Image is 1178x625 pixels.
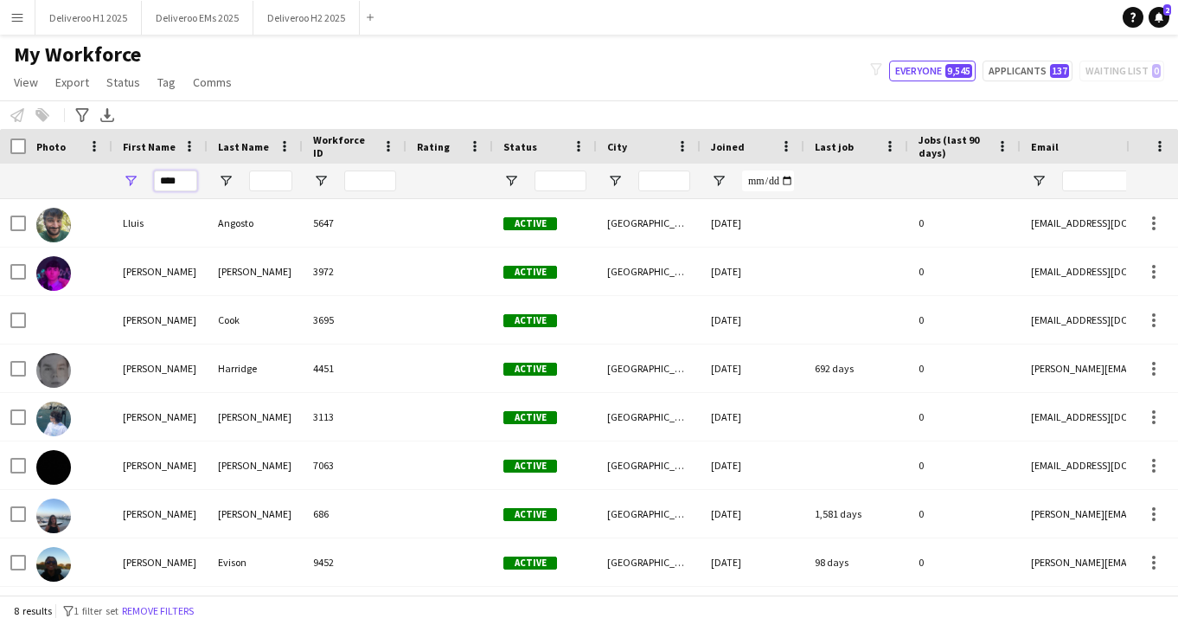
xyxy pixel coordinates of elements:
span: Active [503,266,557,279]
div: [DATE] [701,393,804,441]
span: Photo [36,140,66,153]
div: [PERSON_NAME] [112,345,208,392]
input: Last Name Filter Input [249,171,292,191]
img: Luis Wilkinson [36,450,71,485]
div: [DATE] [701,538,804,586]
div: 692 days [804,345,908,392]
span: 137 [1050,64,1069,78]
span: First Name [123,140,176,153]
div: 686 [303,490,407,538]
div: 0 [908,538,1021,586]
span: Status [106,74,140,90]
div: [PERSON_NAME] [208,248,303,295]
span: 9,545 [945,64,972,78]
div: 0 [908,296,1021,344]
button: Open Filter Menu [503,173,519,189]
button: Deliveroo H1 2025 [35,1,142,35]
a: Comms [186,71,239,93]
div: [PERSON_NAME] [112,296,208,344]
div: [PERSON_NAME] [112,441,208,489]
button: Applicants137 [983,61,1072,81]
button: Deliveroo EMs 2025 [142,1,253,35]
div: 5647 [303,199,407,247]
span: Jobs (last 90 days) [919,133,989,159]
span: Export [55,74,89,90]
span: 2 [1163,4,1171,16]
app-action-btn: Export XLSX [97,105,118,126]
div: Angosto [208,199,303,247]
span: Comms [193,74,232,90]
div: [PERSON_NAME] [208,441,303,489]
div: [DATE] [701,441,804,489]
span: Active [503,411,557,424]
button: Open Filter Menu [711,173,727,189]
span: Status [503,140,537,153]
div: Harridge [208,345,303,392]
a: Tag [150,71,182,93]
div: [DATE] [701,490,804,538]
div: [GEOGRAPHIC_DATA] [597,248,701,295]
img: Luis Vasconcelos [36,402,71,436]
a: Status [99,71,147,93]
span: Active [503,363,557,376]
span: View [14,74,38,90]
div: 0 [908,441,1021,489]
img: Lluis Angosto [36,208,71,242]
div: [PERSON_NAME] [112,393,208,441]
span: Active [503,557,557,570]
div: 7063 [303,441,407,489]
div: [DATE] [701,345,804,392]
button: Open Filter Menu [1031,173,1047,189]
button: Open Filter Menu [218,173,234,189]
div: [GEOGRAPHIC_DATA] [597,345,701,392]
input: Workforce ID Filter Input [344,171,396,191]
div: Evison [208,538,303,586]
span: Active [503,314,557,327]
div: [GEOGRAPHIC_DATA] [597,538,701,586]
span: Joined [711,140,745,153]
span: Workforce ID [313,133,375,159]
button: Open Filter Menu [313,173,329,189]
a: Export [48,71,96,93]
div: 9452 [303,538,407,586]
span: Active [503,508,557,521]
span: Tag [157,74,176,90]
div: 0 [908,199,1021,247]
div: 1,581 days [804,490,908,538]
div: 0 [908,345,1021,392]
div: [PERSON_NAME] [208,393,303,441]
div: 3695 [303,296,407,344]
div: [DATE] [701,199,804,247]
button: Remove filters [118,602,197,621]
div: 0 [908,393,1021,441]
input: Joined Filter Input [742,171,794,191]
button: Open Filter Menu [607,173,623,189]
span: Active [503,460,557,473]
input: City Filter Input [638,171,690,191]
span: 1 filter set [74,604,118,617]
img: Luis Harridge [36,353,71,388]
div: 98 days [804,538,908,586]
a: View [7,71,45,93]
span: Email [1031,140,1059,153]
span: Active [503,217,557,230]
div: 0 [908,248,1021,295]
button: Open Filter Menu [123,173,138,189]
div: [GEOGRAPHIC_DATA] [597,199,701,247]
div: [DATE] [701,248,804,295]
a: 2 [1149,7,1169,28]
img: Luisa Howell [36,499,71,533]
input: First Name Filter Input [154,171,197,191]
img: Luis Acosta [36,256,71,291]
div: 3113 [303,393,407,441]
span: Rating [417,140,450,153]
div: [DATE] [701,296,804,344]
div: Lluis [112,199,208,247]
span: Last job [815,140,854,153]
div: Cook [208,296,303,344]
div: 0 [908,490,1021,538]
div: 4451 [303,345,407,392]
div: [PERSON_NAME] [112,490,208,538]
div: [PERSON_NAME] [112,538,208,586]
span: My Workforce [14,42,141,68]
